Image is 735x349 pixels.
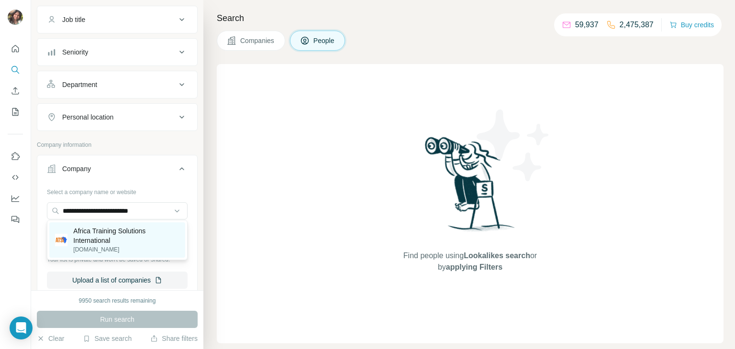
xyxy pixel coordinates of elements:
button: Upload a list of companies [47,272,188,289]
img: Africa Training Solutions International [55,234,68,247]
button: Personal location [37,106,197,129]
img: Surfe Illustration - Stars [470,102,557,188]
button: My lists [8,103,23,120]
div: Seniority [62,47,88,57]
div: Personal location [62,112,113,122]
button: Quick start [8,40,23,57]
span: Lookalikes search [464,251,530,260]
button: Buy credits [669,18,714,32]
p: Africa Training Solutions International [73,226,179,245]
div: Select a company name or website [47,184,188,196]
button: Enrich CSV [8,82,23,99]
div: Department [62,80,97,89]
div: Company [62,164,91,174]
img: Surfe Illustration - Woman searching with binoculars [421,134,520,241]
button: Job title [37,8,197,31]
button: Use Surfe API [8,169,23,186]
button: Clear [37,334,64,343]
span: applying Filters [446,263,502,271]
button: Seniority [37,41,197,64]
p: [DOMAIN_NAME] [73,245,179,254]
button: Use Surfe on LinkedIn [8,148,23,165]
p: 2,475,387 [620,19,654,31]
button: Search [8,61,23,78]
h4: Search [217,11,724,25]
button: Save search [83,334,132,343]
p: 59,937 [575,19,599,31]
p: Company information [37,141,198,149]
img: Avatar [8,10,23,25]
span: Companies [240,36,275,45]
div: Open Intercom Messenger [10,316,33,339]
button: Dashboard [8,190,23,207]
button: Feedback [8,211,23,228]
div: Job title [62,15,85,24]
button: Company [37,157,197,184]
button: Share filters [150,334,198,343]
span: People [313,36,335,45]
span: Find people using or by [393,250,546,273]
button: Department [37,73,197,96]
div: 9950 search results remaining [79,296,156,305]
